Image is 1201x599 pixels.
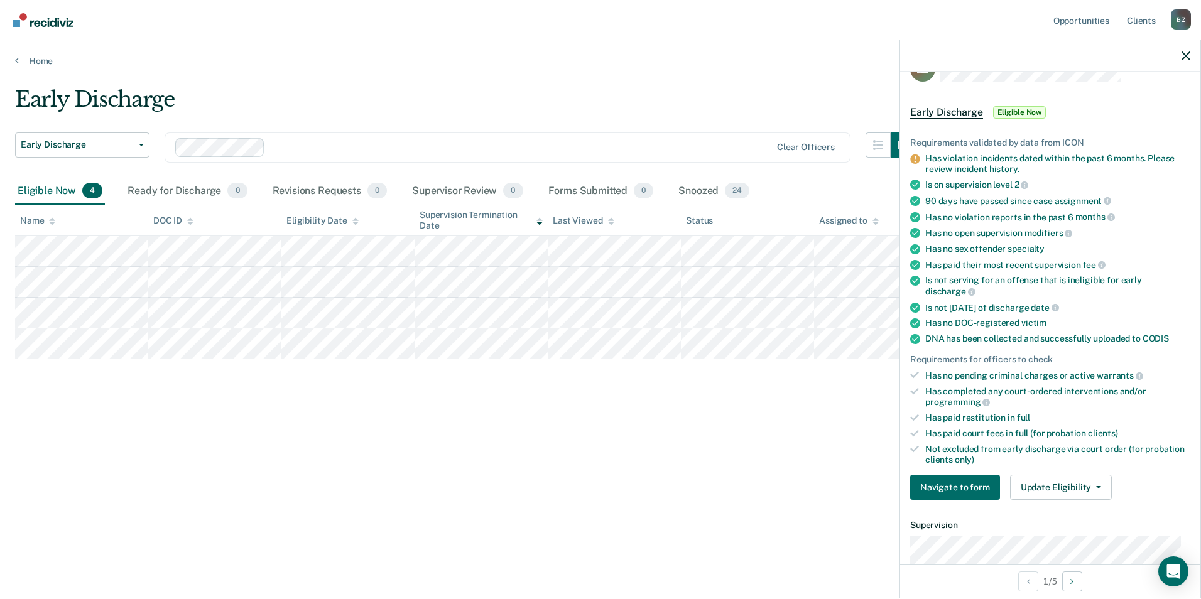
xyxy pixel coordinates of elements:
[686,215,713,226] div: Status
[153,215,193,226] div: DOC ID
[1018,571,1038,591] button: Previous Opportunity
[819,215,878,226] div: Assigned to
[503,183,523,199] span: 0
[1031,303,1058,313] span: date
[925,397,990,407] span: programming
[900,564,1200,598] div: 1 / 5
[925,275,1190,296] div: Is not serving for an offense that is ineligible for early
[725,183,749,199] span: 24
[1055,196,1111,206] span: assignment
[925,227,1190,239] div: Has no open supervision
[13,13,73,27] img: Recidiviz
[367,183,387,199] span: 0
[910,354,1190,365] div: Requirements for officers to check
[286,215,359,226] div: Eligibility Date
[410,178,526,205] div: Supervisor Review
[1075,212,1115,222] span: months
[1097,370,1143,380] span: warrants
[1083,260,1106,270] span: fee
[21,139,134,150] span: Early Discharge
[925,370,1190,381] div: Has no pending criminal charges or active
[676,178,752,205] div: Snoozed
[925,333,1190,344] div: DNA has been collected and successfully uploaded to
[925,318,1190,328] div: Has no DOC-registered
[15,55,1186,67] a: Home
[546,178,656,205] div: Forms Submitted
[15,178,105,205] div: Eligible Now
[1143,333,1169,343] span: CODIS
[925,286,975,296] span: discharge
[910,520,1190,531] dt: Supervision
[270,178,389,205] div: Revisions Requests
[955,455,974,465] span: only)
[1062,571,1082,591] button: Next Opportunity
[1088,428,1118,438] span: clients)
[1017,413,1030,423] span: full
[553,215,614,226] div: Last Viewed
[910,106,983,119] span: Early Discharge
[15,87,916,122] div: Early Discharge
[125,178,249,205] div: Ready for Discharge
[1171,9,1191,30] div: B Z
[82,183,102,199] span: 4
[925,302,1190,313] div: Is not [DATE] of discharge
[420,210,543,231] div: Supervision Termination Date
[1171,9,1191,30] button: Profile dropdown button
[925,259,1190,271] div: Has paid their most recent supervision
[1024,228,1073,238] span: modifiers
[1021,318,1046,328] span: victim
[634,183,653,199] span: 0
[900,92,1200,132] div: Early DischargeEligible Now
[1014,180,1029,190] span: 2
[925,212,1190,223] div: Has no violation reports in the past 6
[925,413,1190,423] div: Has paid restitution in
[993,106,1046,119] span: Eligible Now
[777,142,835,153] div: Clear officers
[925,153,1190,175] div: Has violation incidents dated within the past 6 months. Please review incident history.
[925,386,1190,407] div: Has completed any court-ordered interventions and/or
[910,138,1190,148] div: Requirements validated by data from ICON
[925,244,1190,254] div: Has no sex offender
[1008,244,1045,254] span: specialty
[20,215,55,226] div: Name
[925,428,1190,439] div: Has paid court fees in full (for probation
[1158,556,1188,586] div: Open Intercom Messenger
[910,475,1000,500] button: Navigate to form
[910,475,1005,500] a: Navigate to form link
[227,183,247,199] span: 0
[1010,475,1112,500] button: Update Eligibility
[925,195,1190,207] div: 90 days have passed since case
[925,179,1190,190] div: Is on supervision level
[925,444,1190,465] div: Not excluded from early discharge via court order (for probation clients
